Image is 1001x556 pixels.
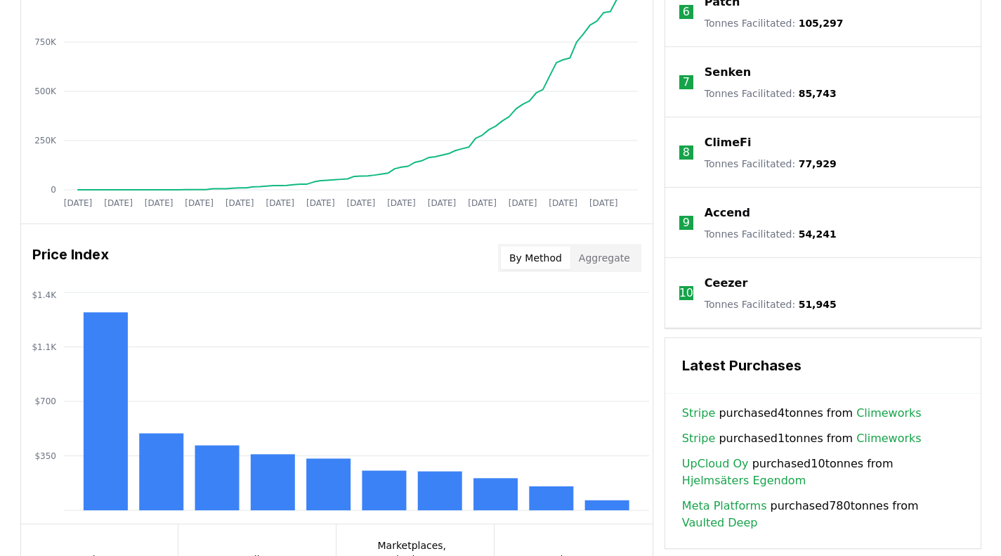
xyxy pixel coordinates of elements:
tspan: [DATE] [387,198,416,208]
p: 6 [683,4,690,20]
p: Tonnes Facilitated : [705,297,837,311]
span: purchased 4 tonnes from [682,405,922,422]
a: Climeworks [856,430,922,447]
tspan: [DATE] [185,198,214,208]
tspan: 500K [34,86,57,96]
p: 7 [683,74,690,91]
tspan: 250K [34,136,57,146]
h3: Price Index [32,244,109,272]
a: ClimeFi [705,134,752,151]
tspan: [DATE] [549,198,577,208]
tspan: $350 [34,451,56,461]
tspan: [DATE] [306,198,335,208]
p: 10 [679,285,693,302]
p: 9 [683,214,690,231]
tspan: 750K [34,37,57,47]
span: 85,743 [799,88,837,99]
a: Vaulted Deep [682,515,758,531]
a: Hjelmsäters Egendom [682,472,806,489]
span: purchased 10 tonnes from [682,455,964,489]
a: UpCloud Oy [682,455,749,472]
a: Ceezer [705,275,748,292]
tspan: $1.1K [32,342,57,352]
tspan: [DATE] [468,198,497,208]
tspan: [DATE] [427,198,456,208]
tspan: [DATE] [589,198,617,208]
span: 105,297 [799,18,844,29]
span: 77,929 [799,158,837,169]
span: purchased 1 tonnes from [682,430,922,447]
button: Aggregate [570,247,639,269]
tspan: [DATE] [346,198,375,208]
tspan: [DATE] [104,198,133,208]
tspan: [DATE] [225,198,254,208]
span: 51,945 [799,299,837,310]
tspan: [DATE] [508,198,537,208]
p: Tonnes Facilitated : [705,227,837,241]
a: Stripe [682,430,715,447]
a: Meta Platforms [682,498,767,515]
a: Climeworks [856,405,922,422]
h3: Latest Purchases [682,355,964,376]
button: By Method [501,247,570,269]
p: Tonnes Facilitated : [705,86,837,101]
p: 8 [683,144,690,161]
tspan: $1.4K [32,290,57,300]
tspan: 0 [51,185,56,195]
tspan: [DATE] [63,198,92,208]
tspan: $700 [34,396,56,406]
p: Tonnes Facilitated : [705,157,837,171]
p: Tonnes Facilitated : [705,16,844,30]
tspan: [DATE] [144,198,173,208]
span: purchased 780 tonnes from [682,498,964,531]
span: 54,241 [799,228,837,240]
a: Accend [705,205,750,221]
tspan: [DATE] [266,198,294,208]
a: Stripe [682,405,715,422]
a: Senken [705,64,751,81]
